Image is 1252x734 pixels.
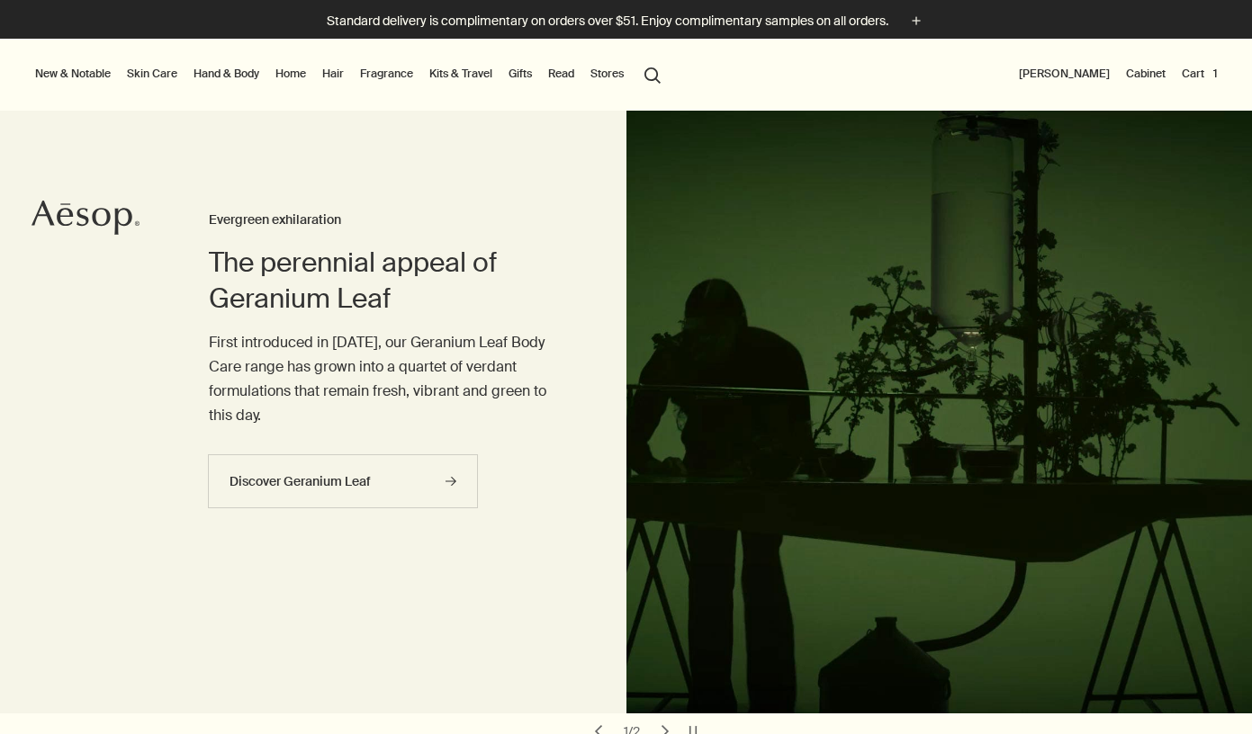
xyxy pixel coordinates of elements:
[505,63,536,85] a: Gifts
[209,245,554,317] h2: The perennial appeal of Geranium Leaf
[32,200,140,236] svg: Aesop
[426,63,496,85] a: Kits & Travel
[1015,39,1220,111] nav: supplementary
[1122,63,1169,85] a: Cabinet
[209,330,554,428] p: First introduced in [DATE], our Geranium Leaf Body Care range has grown into a quartet of verdant...
[32,63,114,85] button: New & Notable
[32,39,669,111] nav: primary
[327,12,888,31] p: Standard delivery is complimentary on orders over $51. Enjoy complimentary samples on all orders.
[587,63,627,85] button: Stores
[545,63,578,85] a: Read
[356,63,417,85] a: Fragrance
[190,63,263,85] a: Hand & Body
[209,210,554,231] h3: Evergreen exhilaration
[327,11,926,31] button: Standard delivery is complimentary on orders over $51. Enjoy complimentary samples on all orders.
[208,454,478,508] a: Discover Geranium Leaf
[123,63,181,85] a: Skin Care
[1178,63,1220,85] button: Cart1
[319,63,347,85] a: Hair
[636,57,669,91] button: Open search
[272,63,310,85] a: Home
[32,200,140,240] a: Aesop
[1015,63,1113,85] button: [PERSON_NAME]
